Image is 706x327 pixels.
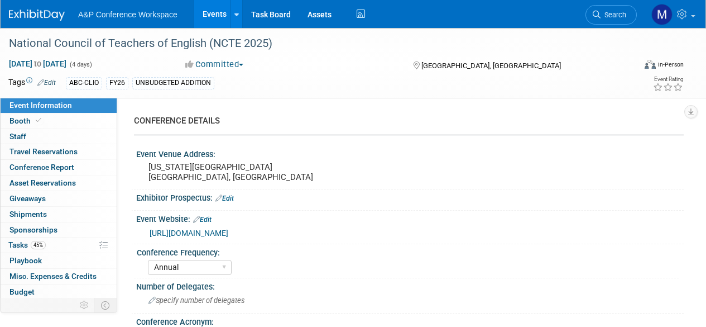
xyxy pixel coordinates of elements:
span: Playbook [9,256,42,265]
div: CONFERENCE DETAILS [134,115,675,127]
a: Edit [193,216,212,224]
a: Event Information [1,98,117,113]
div: Event Venue Address: [136,146,684,160]
img: Format-Inperson.png [645,60,656,69]
span: (4 days) [69,61,92,68]
span: 45% [31,241,46,249]
span: Budget [9,287,35,296]
img: Mark Strong [651,4,673,25]
span: Conference Report [9,163,74,172]
a: Misc. Expenses & Credits [1,269,117,284]
span: Booth [9,116,44,125]
img: ExhibitDay [9,10,65,21]
span: Asset Reservations [9,178,76,187]
div: National Council of Teachers of English (NCTE 2025) [5,34,626,54]
td: Toggle Event Tabs [94,298,117,312]
div: Exhibitor Prospectus: [136,189,684,204]
span: Giveaways [9,194,46,203]
span: Travel Reservations [9,147,78,156]
a: Conference Report [1,160,117,175]
span: Tasks [8,240,46,249]
i: Booth reservation complete [36,117,41,124]
a: [URL][DOMAIN_NAME] [150,229,228,238]
a: Travel Reservations [1,144,117,159]
a: Giveaways [1,191,117,206]
button: Committed [181,59,248,70]
span: Specify number of delegates [148,296,244,305]
a: Budget [1,285,117,300]
span: Sponsorships [9,225,57,234]
a: Staff [1,129,117,144]
a: Sponsorships [1,222,117,238]
a: Playbook [1,253,117,268]
span: Event Information [9,101,72,110]
div: UNBUDGETED ADDITION [132,77,214,89]
div: Event Rating [653,77,683,82]
span: [GEOGRAPHIC_DATA], [GEOGRAPHIC_DATA] [421,61,561,70]
span: [DATE] [DATE] [8,59,67,69]
div: Number of Delegates: [136,278,684,292]
a: Edit [215,195,234,202]
div: Event Website: [136,211,684,225]
a: Tasks45% [1,238,117,253]
a: Asset Reservations [1,176,117,191]
a: Edit [37,79,56,87]
span: Shipments [9,210,47,219]
td: Tags [8,77,56,89]
div: Conference Frequency: [137,244,679,258]
span: Staff [9,132,26,141]
span: A&P Conference Workspace [78,10,177,19]
div: In-Person [657,60,684,69]
div: ABC-CLIO [66,77,102,89]
td: Personalize Event Tab Strip [75,298,94,312]
a: Shipments [1,207,117,222]
pre: [US_STATE][GEOGRAPHIC_DATA] [GEOGRAPHIC_DATA], [GEOGRAPHIC_DATA] [148,162,352,182]
span: to [32,59,43,68]
div: Event Format [585,58,684,75]
span: Misc. Expenses & Credits [9,272,97,281]
a: Booth [1,113,117,129]
a: Search [585,5,637,25]
div: FY26 [106,77,128,89]
span: Search [601,11,626,19]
